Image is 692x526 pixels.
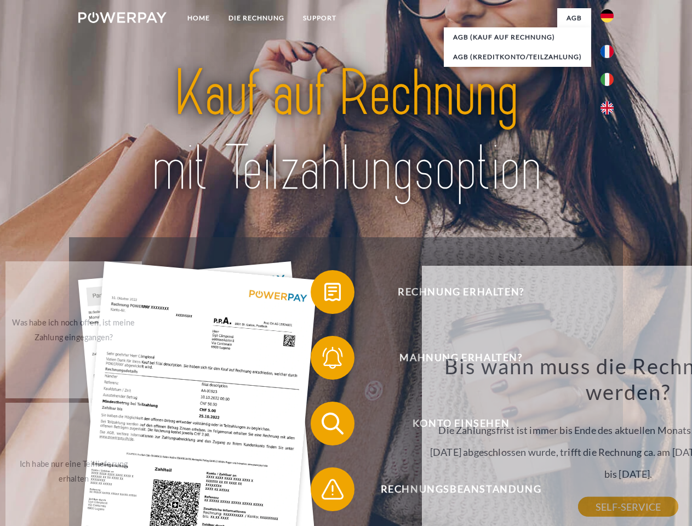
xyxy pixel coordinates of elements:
img: logo-powerpay-white.svg [78,12,167,23]
img: qb_search.svg [319,410,346,437]
a: Home [178,8,219,28]
img: en [601,101,614,115]
button: Konto einsehen [311,402,596,445]
a: DIE RECHNUNG [219,8,294,28]
img: fr [601,45,614,58]
a: SUPPORT [294,8,346,28]
img: de [601,9,614,22]
img: title-powerpay_de.svg [105,53,587,210]
div: Ich habe nur eine Teillieferung erhalten [12,456,135,486]
a: AGB (Kreditkonto/Teilzahlung) [444,47,591,67]
a: agb [557,8,591,28]
img: it [601,73,614,86]
a: AGB (Kauf auf Rechnung) [444,27,591,47]
button: Rechnungsbeanstandung [311,467,596,511]
a: SELF-SERVICE [578,497,678,517]
img: qb_warning.svg [319,476,346,503]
